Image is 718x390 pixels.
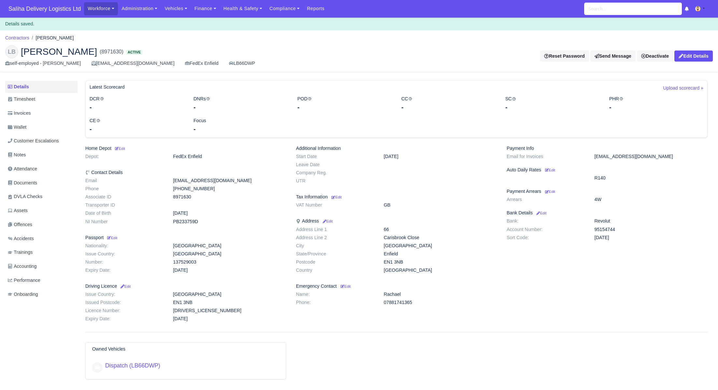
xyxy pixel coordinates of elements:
a: DVLA Checks [5,190,77,203]
a: Dispatch (LB66DWP) [105,362,160,369]
dd: Revolut [590,218,712,224]
dd: PB233759D [168,219,291,224]
h6: Passport [85,235,286,240]
small: Edit [331,195,342,199]
a: Edit [106,235,117,240]
dt: Associate ID [80,194,168,200]
a: Edit [120,283,131,289]
dd: [DRIVERS_LICENSE_NUMBER] [168,308,291,313]
h6: Payment Arrears [507,189,708,194]
div: - [193,103,288,112]
a: Edit [330,194,342,199]
a: Workforce [84,2,118,15]
dt: Leave Date [291,162,379,167]
a: Details [5,81,77,93]
div: CE [85,117,189,134]
span: Performance [8,277,40,284]
div: DNRs [189,95,292,112]
dt: Address Line 1 [291,227,379,232]
dd: 07881741365 [379,300,502,305]
a: Reports [303,2,328,15]
dt: Licence Number: [80,308,168,313]
span: (8971630) [100,48,123,56]
dd: [EMAIL_ADDRESS][DOMAIN_NAME] [168,178,291,183]
dd: Carisbrook Close [379,235,502,240]
dt: Issued Postcode: [80,300,168,305]
dt: Bank: [502,218,590,224]
a: Accidents [5,232,77,245]
div: LB [5,45,18,58]
div: - [401,103,495,112]
dt: Name: [291,292,379,297]
dd: R140 [590,175,712,181]
span: DVLA Checks [8,193,42,200]
small: Edit [321,219,332,223]
dd: [DATE] [168,316,291,322]
span: Active [126,50,142,55]
h6: Address [296,218,497,224]
dt: Email for Invoices [502,154,590,159]
dt: Country [291,267,379,273]
a: Wallet [5,121,77,134]
dd: [GEOGRAPHIC_DATA] [168,251,291,257]
span: Wallet [8,123,26,131]
span: Customer Escalations [8,137,59,145]
small: Edit [106,236,117,240]
h6: Tax Information [296,194,497,200]
a: Finance [191,2,220,15]
a: Edit [339,283,351,289]
div: - [193,124,288,134]
a: Attendance [5,163,77,175]
li: [PERSON_NAME] [29,34,74,42]
dt: Sort Code: [502,235,590,240]
dt: Expiry Date: [80,267,168,273]
span: Accidents [8,235,34,242]
dt: Phone: [291,300,379,305]
dd: Rachael [379,292,502,297]
a: Invoices [5,107,77,120]
dd: [GEOGRAPHIC_DATA] [168,243,291,249]
h6: Payment Info [507,146,708,151]
div: DCR [85,95,189,112]
dd: [GEOGRAPHIC_DATA] [168,292,291,297]
dt: Address Line 2 [291,235,379,240]
span: Accounting [8,263,37,270]
a: Edit [544,189,555,194]
a: Assets [5,204,77,217]
dt: City [291,243,379,249]
div: CC [396,95,500,112]
dd: [GEOGRAPHIC_DATA] [379,267,502,273]
div: Deactivate [637,51,673,62]
dt: Nationality: [80,243,168,249]
span: Offences [8,221,32,228]
a: Health & Safety [220,2,266,15]
dt: Company Reg. [291,170,379,176]
a: Edit [535,210,546,215]
span: Timesheet [8,95,35,103]
a: Offences [5,218,77,231]
small: Edit [545,168,555,172]
span: Saliha Delivery Logistics Ltd [5,2,84,15]
dt: Issue Country: [80,251,168,257]
a: Performance [5,274,77,287]
dd: [EMAIL_ADDRESS][DOMAIN_NAME] [590,154,712,159]
dd: 137529003 [168,259,291,265]
span: Onboarding [8,291,38,298]
div: - [505,103,599,112]
a: Upload scorecard » [663,84,703,95]
a: Saliha Delivery Logistics Ltd [5,3,84,15]
dd: FedEx Enfield [168,154,291,159]
a: Edit [114,146,125,151]
div: FedEx Enfield [185,60,218,67]
a: Customer Escalations [5,135,77,147]
dt: Expiry Date: [80,316,168,322]
dd: Enfield [379,251,502,257]
dt: VAT Number [291,202,379,208]
a: Edit [544,167,555,172]
dt: Account Number: [502,227,590,232]
dt: Transporter ID [80,202,168,208]
a: Notes [5,149,77,161]
dd: [DATE] [168,267,291,273]
dt: Date of Birth [80,210,168,216]
div: Lloyd Barwuah [0,40,718,73]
